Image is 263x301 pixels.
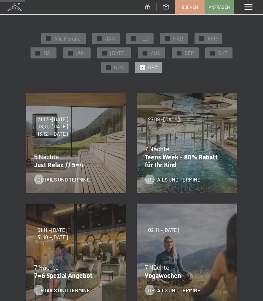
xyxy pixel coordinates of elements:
span: Details und Termine [148,287,201,294]
span: Details und Termine [148,176,201,183]
span: 01.11.–[DATE] [37,226,68,233]
span: FEB [139,35,149,42]
a: Buchen [176,0,204,14]
span: APR [207,35,217,42]
span: ✓ [103,51,106,55]
span: JUN [76,49,86,56]
span: ✓ [107,65,109,70]
span: 08.11.–[DATE] [37,123,68,130]
span: Details und Termine [37,176,90,183]
span: 7 Nächte [145,263,169,271]
span: 21.12.–[DATE] [37,116,68,123]
span: ✓ [98,36,101,41]
p: Teens Week - 80% Rabatt für Ihr Kind [145,153,226,169]
span: Anfragen [209,4,230,10]
span: [DATE] [110,49,126,56]
span: DEZ [148,64,157,71]
a: Details und Termine [34,176,90,183]
span: 31.10.–[DATE] [37,233,68,241]
span: JAN [105,35,115,42]
span: Buchen [182,4,198,10]
span: 02.11.–[DATE] [148,226,179,233]
a: Anfragen [205,0,233,14]
span: OKT [218,49,228,56]
p: Yogawochen [145,272,226,280]
span: AUG [151,49,160,56]
a: Details und Termine [145,176,201,183]
span: ✓ [132,36,135,41]
span: 5 Nächte [34,153,59,160]
span: 7 Nächte [34,263,59,271]
span: ✓ [69,51,72,55]
a: Details und Termine [145,287,201,294]
a: Details und Termine [34,287,90,294]
span: ✓ [166,36,169,41]
span: Details und Termine [37,287,90,294]
p: Just Relax // 5=4 [34,161,115,169]
span: Alle Monate [54,35,81,42]
span: ✓ [141,65,144,70]
span: ✓ [211,51,214,55]
span: 13.12.–[DATE] [37,130,68,137]
span: MAR [173,35,183,42]
span: 27.09.–[DATE] [148,116,180,123]
span: MAI [44,49,52,56]
p: 7=6 Spezial Angebot [34,272,115,280]
span: NOV [114,64,124,71]
span: ✓ [144,51,146,55]
span: ✓ [178,51,181,55]
span: ✓ [201,36,203,41]
span: ✓ [47,36,50,41]
span: 7 Nächte [145,145,169,153]
span: ✓ [37,51,39,55]
span: SEP [185,49,194,56]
